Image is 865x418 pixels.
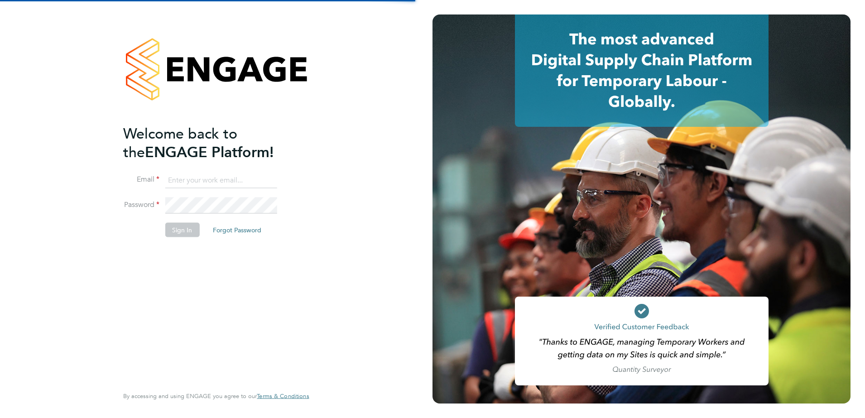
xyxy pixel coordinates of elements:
[257,392,309,400] span: Terms & Conditions
[123,124,300,161] h2: ENGAGE Platform!
[206,223,269,237] button: Forgot Password
[123,175,159,184] label: Email
[123,125,237,161] span: Welcome back to the
[165,172,277,188] input: Enter your work email...
[123,392,309,400] span: By accessing and using ENGAGE you agree to our
[123,200,159,210] label: Password
[165,223,199,237] button: Sign In
[257,393,309,400] a: Terms & Conditions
